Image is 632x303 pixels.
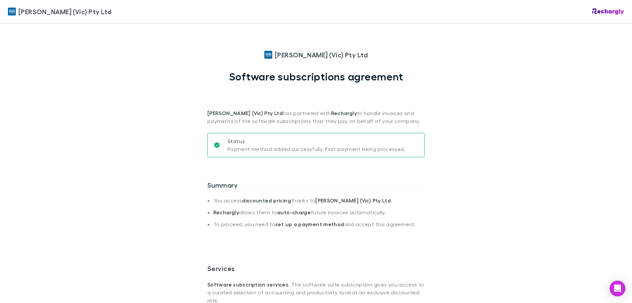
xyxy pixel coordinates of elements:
p: Payment method added successfully. First payment being processed. [227,145,406,153]
strong: set up a payment method [275,221,344,227]
strong: Rechargly [213,209,239,216]
img: Rechargly Logo [592,8,624,15]
strong: Software subscription services [207,281,288,288]
li: To proceed, you need to and accept this agreement. [213,221,425,233]
strong: discounted pricing [242,197,291,204]
li: allows them to future invoices automatically. [213,209,425,221]
span: [PERSON_NAME] (Vic) Pty Ltd [275,50,368,60]
span: [PERSON_NAME] (Vic) Pty Ltd [18,7,111,16]
img: William Buck (Vic) Pty Ltd's Logo [8,8,16,15]
h3: Summary [207,181,425,192]
strong: [PERSON_NAME] (Vic) Pty Ltd [207,110,283,116]
img: William Buck (Vic) Pty Ltd's Logo [264,51,272,59]
p: has partnered with to handle invoices and payments of the software subscriptions that they pay on... [207,83,425,125]
h3: Services [207,264,425,275]
p: Status [227,137,406,145]
strong: Rechargly [331,110,357,116]
strong: auto-charge [277,209,311,216]
div: Open Intercom Messenger [610,281,625,296]
li: You access thanks to . [213,197,425,209]
h1: Software subscriptions agreement [229,70,403,83]
strong: [PERSON_NAME] (Vic) Pty Ltd [315,197,391,204]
